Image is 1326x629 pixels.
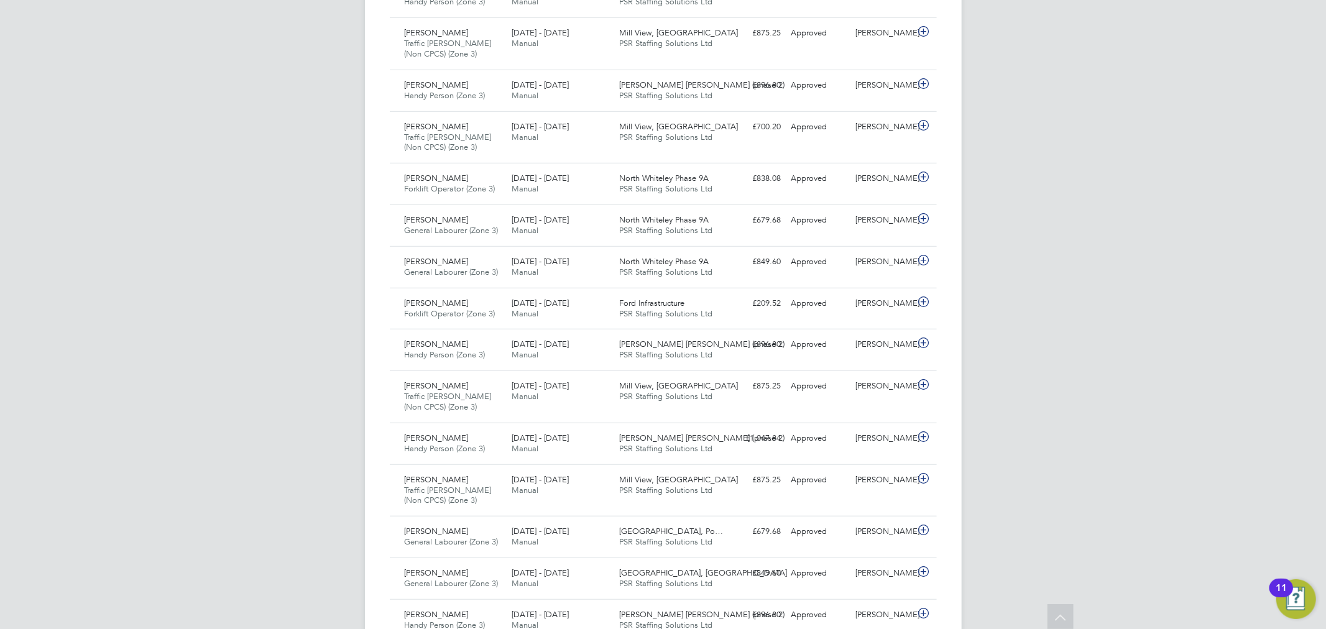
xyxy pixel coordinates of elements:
[850,293,915,314] div: [PERSON_NAME]
[786,210,851,231] div: Approved
[405,267,499,277] span: General Labourer (Zone 3)
[619,225,712,236] span: PSR Staffing Solutions Ltd
[512,474,569,485] span: [DATE] - [DATE]
[405,578,499,589] span: General Labourer (Zone 3)
[619,256,709,267] span: North Whiteley Phase 9A
[405,256,469,267] span: [PERSON_NAME]
[619,526,723,536] span: [GEOGRAPHIC_DATA], Po…
[512,121,569,132] span: [DATE] - [DATE]
[850,210,915,231] div: [PERSON_NAME]
[722,605,786,625] div: £896.80
[512,225,538,236] span: Manual
[722,293,786,314] div: £209.52
[722,470,786,490] div: £875.25
[786,23,851,44] div: Approved
[619,27,738,38] span: Mill View, [GEOGRAPHIC_DATA]
[786,470,851,490] div: Approved
[405,298,469,308] span: [PERSON_NAME]
[512,256,569,267] span: [DATE] - [DATE]
[405,485,492,506] span: Traffic [PERSON_NAME] (Non CPCS) (Zone 3)
[786,563,851,584] div: Approved
[619,485,712,495] span: PSR Staffing Solutions Ltd
[850,376,915,397] div: [PERSON_NAME]
[405,183,495,194] span: Forklift Operator (Zone 3)
[512,433,569,443] span: [DATE] - [DATE]
[619,474,738,485] span: Mill View, [GEOGRAPHIC_DATA]
[512,80,569,90] span: [DATE] - [DATE]
[405,214,469,225] span: [PERSON_NAME]
[619,609,785,620] span: [PERSON_NAME] [PERSON_NAME] (phase 2)
[619,536,712,547] span: PSR Staffing Solutions Ltd
[786,117,851,137] div: Approved
[722,563,786,584] div: £849.60
[619,183,712,194] span: PSR Staffing Solutions Ltd
[722,75,786,96] div: £896.80
[722,23,786,44] div: £875.25
[619,121,738,132] span: Mill View, [GEOGRAPHIC_DATA]
[850,117,915,137] div: [PERSON_NAME]
[405,90,486,101] span: Handy Person (Zone 3)
[722,428,786,449] div: £1,047.84
[619,567,787,578] span: [GEOGRAPHIC_DATA], [GEOGRAPHIC_DATA]
[405,536,499,547] span: General Labourer (Zone 3)
[405,567,469,578] span: [PERSON_NAME]
[619,214,709,225] span: North Whiteley Phase 9A
[512,485,538,495] span: Manual
[850,470,915,490] div: [PERSON_NAME]
[512,391,538,402] span: Manual
[512,578,538,589] span: Manual
[786,252,851,272] div: Approved
[405,27,469,38] span: [PERSON_NAME]
[405,443,486,454] span: Handy Person (Zone 3)
[850,252,915,272] div: [PERSON_NAME]
[512,443,538,454] span: Manual
[512,349,538,360] span: Manual
[405,391,492,412] span: Traffic [PERSON_NAME] (Non CPCS) (Zone 3)
[405,225,499,236] span: General Labourer (Zone 3)
[405,173,469,183] span: [PERSON_NAME]
[405,80,469,90] span: [PERSON_NAME]
[722,521,786,542] div: £679.68
[1276,579,1316,619] button: Open Resource Center, 11 new notifications
[722,117,786,137] div: £700.20
[619,173,709,183] span: North Whiteley Phase 9A
[405,339,469,349] span: [PERSON_NAME]
[850,23,915,44] div: [PERSON_NAME]
[512,609,569,620] span: [DATE] - [DATE]
[405,380,469,391] span: [PERSON_NAME]
[405,121,469,132] span: [PERSON_NAME]
[512,339,569,349] span: [DATE] - [DATE]
[512,132,538,142] span: Manual
[405,132,492,153] span: Traffic [PERSON_NAME] (Non CPCS) (Zone 3)
[722,252,786,272] div: £849.60
[405,308,495,319] span: Forklift Operator (Zone 3)
[405,474,469,485] span: [PERSON_NAME]
[786,376,851,397] div: Approved
[722,334,786,355] div: £896.80
[619,90,712,101] span: PSR Staffing Solutions Ltd
[619,132,712,142] span: PSR Staffing Solutions Ltd
[512,173,569,183] span: [DATE] - [DATE]
[850,334,915,355] div: [PERSON_NAME]
[619,298,684,308] span: Ford Infrastructure
[850,605,915,625] div: [PERSON_NAME]
[512,567,569,578] span: [DATE] - [DATE]
[786,168,851,189] div: Approved
[512,38,538,48] span: Manual
[512,27,569,38] span: [DATE] - [DATE]
[512,267,538,277] span: Manual
[512,536,538,547] span: Manual
[786,75,851,96] div: Approved
[786,605,851,625] div: Approved
[1276,588,1287,604] div: 11
[405,349,486,360] span: Handy Person (Zone 3)
[512,308,538,319] span: Manual
[722,210,786,231] div: £679.68
[850,168,915,189] div: [PERSON_NAME]
[619,433,785,443] span: [PERSON_NAME] [PERSON_NAME] (phase 2)
[619,578,712,589] span: PSR Staffing Solutions Ltd
[850,75,915,96] div: [PERSON_NAME]
[722,168,786,189] div: £838.08
[786,428,851,449] div: Approved
[850,521,915,542] div: [PERSON_NAME]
